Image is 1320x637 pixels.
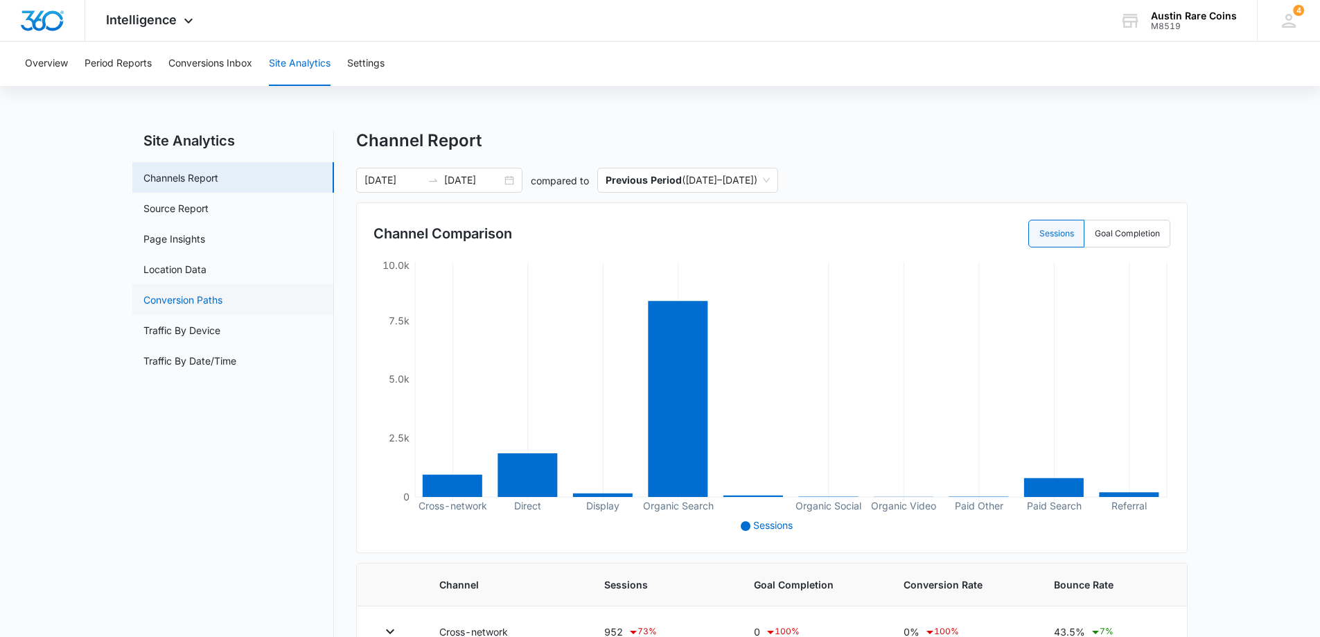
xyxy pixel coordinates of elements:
[403,491,410,503] tspan: 0
[1293,5,1304,16] span: 4
[269,42,331,86] button: Site Analytics
[106,12,177,27] span: Intelligence
[1027,500,1082,512] tspan: Paid Search
[795,500,861,512] tspan: Organic Social
[514,500,541,512] tspan: Direct
[1084,220,1170,247] label: Goal Completion
[143,232,205,246] a: Page Insights
[604,577,721,592] span: Sessions
[382,259,410,271] tspan: 10.0k
[955,500,1003,512] tspan: Paid Other
[143,171,218,185] a: Channels Report
[1028,220,1084,247] label: Sessions
[754,577,870,592] span: Goal Completion
[444,173,502,188] input: End date
[419,500,487,512] tspan: Cross-network
[439,577,571,592] span: Channel
[1111,500,1147,512] tspan: Referral
[606,168,770,192] span: ( [DATE] – [DATE] )
[531,173,589,188] p: compared to
[364,173,422,188] input: Start date
[1151,10,1237,21] div: account name
[168,42,252,86] button: Conversions Inbox
[904,577,1020,592] span: Conversion Rate
[871,500,936,512] tspan: Organic Video
[389,315,410,326] tspan: 7.5k
[143,354,236,368] a: Traffic By Date/Time
[347,42,385,86] button: Settings
[143,323,220,338] a: Traffic By Device
[389,373,410,385] tspan: 5.0k
[143,293,222,307] a: Conversion Paths
[1293,5,1304,16] div: notifications count
[143,262,206,277] a: Location Data
[753,519,793,531] span: Sessions
[143,201,209,216] a: Source Report
[132,130,334,151] h2: Site Analytics
[643,500,714,512] tspan: Organic Search
[1151,21,1237,31] div: account id
[85,42,152,86] button: Period Reports
[428,175,439,186] span: swap-right
[25,42,68,86] button: Overview
[356,130,482,151] h1: Channel Report
[428,175,439,186] span: to
[389,432,410,444] tspan: 2.5k
[606,174,682,186] p: Previous Period
[1054,577,1165,592] span: Bounce Rate
[373,223,512,244] h3: Channel Comparison
[586,500,619,512] tspan: Display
